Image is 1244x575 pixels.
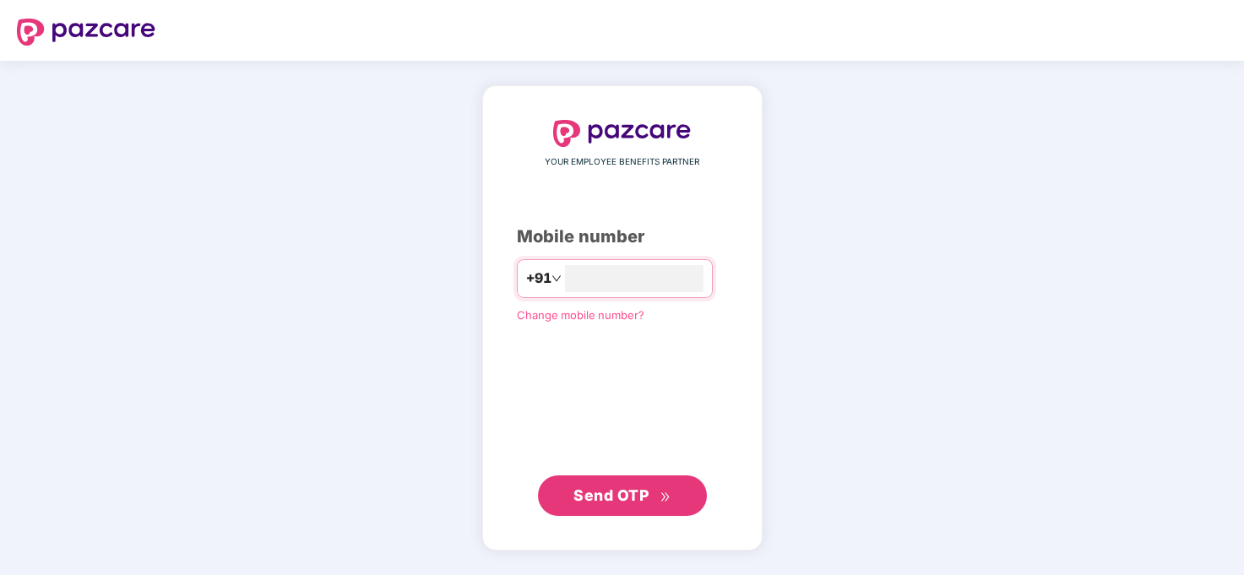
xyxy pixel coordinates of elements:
[553,120,692,147] img: logo
[660,491,671,502] span: double-right
[526,268,551,289] span: +91
[517,308,644,322] a: Change mobile number?
[538,475,707,516] button: Send OTPdouble-right
[551,274,562,284] span: down
[573,486,649,504] span: Send OTP
[17,19,155,46] img: logo
[517,224,728,250] div: Mobile number
[545,155,699,169] span: YOUR EMPLOYEE BENEFITS PARTNER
